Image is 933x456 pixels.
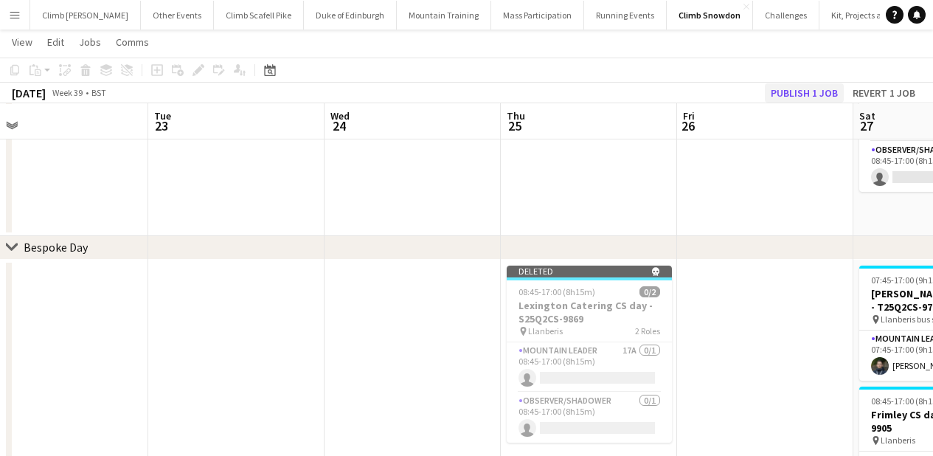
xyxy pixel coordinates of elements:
span: Fri [683,109,695,122]
button: Duke of Edinburgh [304,1,397,30]
span: Edit [47,35,64,49]
span: 26 [681,117,695,134]
div: BST [91,87,106,98]
span: Comms [116,35,149,49]
button: Climb Scafell Pike [214,1,304,30]
span: 0/2 [639,286,660,297]
span: View [12,35,32,49]
span: Wed [330,109,350,122]
h3: Lexington Catering CS day - S25Q2CS-9869 [507,299,672,325]
button: Revert 1 job [847,83,921,103]
button: Challenges [753,1,819,30]
div: Deleted [507,266,672,277]
app-card-role: Mountain Leader17A0/108:45-17:00 (8h15m) [507,342,672,393]
span: 25 [504,117,525,134]
button: Mountain Training [397,1,491,30]
div: [DATE] [12,86,46,100]
span: 2 Roles [635,325,660,336]
button: Running Events [584,1,667,30]
span: Llanberis [528,325,563,336]
app-job-card: Deleted 08:45-17:00 (8h15m)0/2Lexington Catering CS day - S25Q2CS-9869 Llanberis2 RolesMountain L... [507,266,672,443]
a: Jobs [73,32,107,52]
button: Climb Snowdon [667,1,753,30]
a: Edit [41,32,70,52]
a: Comms [110,32,155,52]
app-card-role: Observer/Shadower0/108:45-17:00 (8h15m) [507,393,672,443]
div: Bespoke Day [24,240,88,255]
span: 24 [328,117,350,134]
button: Publish 1 job [765,83,844,103]
span: 08:45-17:00 (8h15m) [518,286,595,297]
span: Tue [154,109,171,122]
span: 27 [857,117,875,134]
span: Thu [507,109,525,122]
button: Mass Participation [491,1,584,30]
button: Kit, Projects and Office [819,1,929,30]
span: Sat [859,109,875,122]
span: 23 [152,117,171,134]
span: Jobs [79,35,101,49]
span: Week 39 [49,87,86,98]
a: View [6,32,38,52]
span: Llanberis [881,435,915,446]
button: Climb [PERSON_NAME] [30,1,141,30]
button: Other Events [141,1,214,30]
